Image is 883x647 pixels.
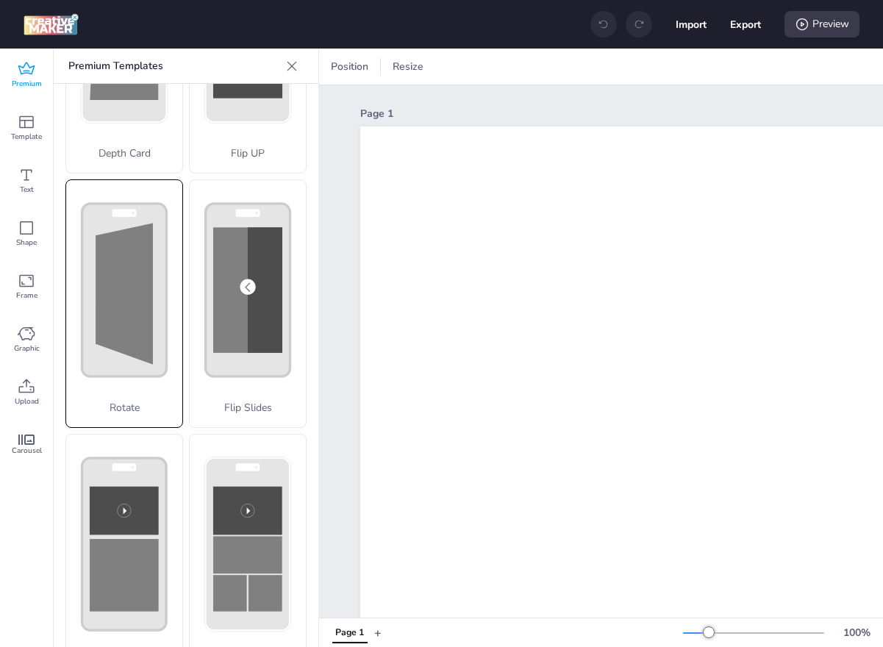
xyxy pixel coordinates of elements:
[335,626,364,640] div: Page 1
[325,620,374,646] div: Tabs
[68,49,280,84] p: Premium Templates
[730,9,761,40] button: Export
[784,11,859,37] div: Preview
[66,400,182,415] p: Rotate
[12,445,42,457] span: Carousel
[66,146,182,161] p: Depth Card
[839,625,874,640] div: 100 %
[12,78,42,90] span: Premium
[190,400,306,415] p: Flip Slides
[11,131,42,143] span: Template
[14,343,40,354] span: Graphic
[24,13,79,35] img: logo Creative Maker
[390,59,426,74] span: Resize
[16,290,37,301] span: Frame
[15,396,39,407] span: Upload
[20,184,34,196] span: Text
[374,620,382,646] button: +
[16,237,37,249] span: Shape
[328,59,371,74] span: Position
[676,9,707,40] button: Import
[190,146,306,161] p: Flip UP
